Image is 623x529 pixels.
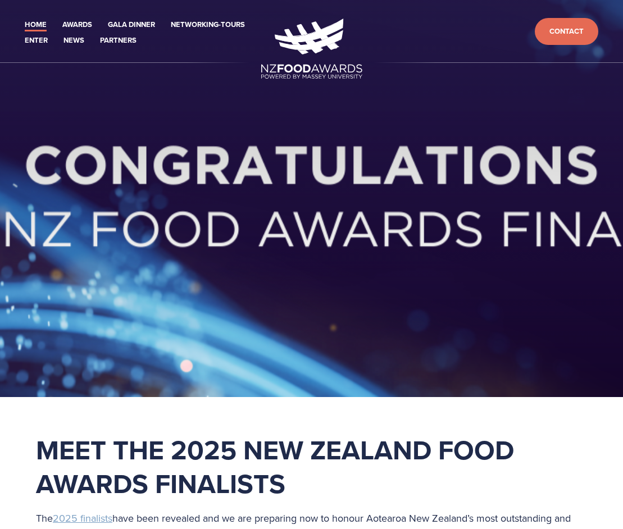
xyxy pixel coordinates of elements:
[62,19,92,31] a: Awards
[53,511,112,525] a: 2025 finalists
[108,19,155,31] a: Gala Dinner
[535,18,598,45] a: Contact
[171,19,245,31] a: Networking-Tours
[36,430,521,503] strong: Meet the 2025 New Zealand Food Awards Finalists
[100,34,137,47] a: Partners
[63,34,84,47] a: News
[25,19,47,31] a: Home
[25,34,48,47] a: Enter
